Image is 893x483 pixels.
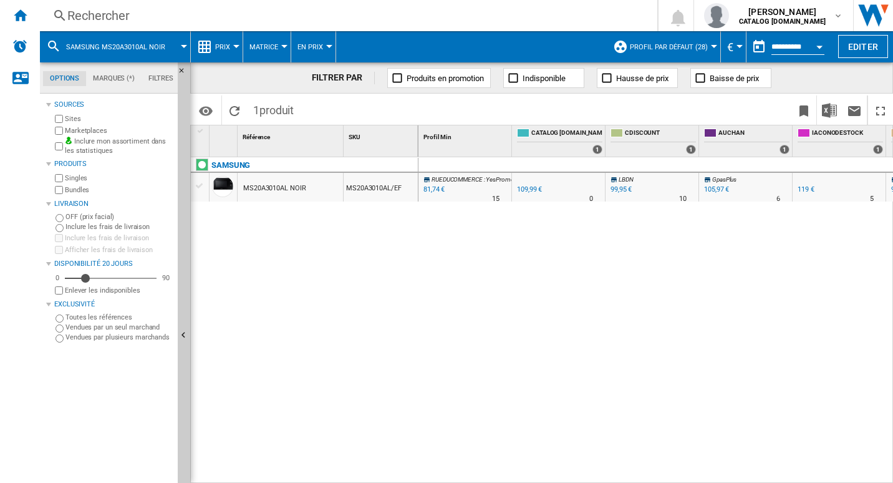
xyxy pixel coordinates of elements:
[704,3,729,28] img: profile.jpg
[55,174,63,182] input: Singles
[710,74,759,83] span: Baisse de prix
[215,31,236,62] button: Prix
[240,125,343,145] div: Référence Sort None
[247,95,300,122] span: 1
[65,185,173,195] label: Bundles
[616,74,669,83] span: Hausse de prix
[43,71,86,86] md-tab-item: Options
[55,186,63,194] input: Bundles
[12,39,27,54] img: alerts-logo.svg
[625,129,696,139] span: CDISCOUNT
[589,193,593,205] div: Délai de livraison : 0 jour
[54,159,173,169] div: Produits
[776,193,780,205] div: Délai de livraison : 6 jours
[197,31,236,62] div: Prix
[690,68,771,88] button: Baisse de prix
[630,43,708,51] span: Profil par défaut (28)
[484,176,514,183] span: : YesPromo
[56,224,64,232] input: Inclure les frais de livraison
[54,199,173,209] div: Livraison
[870,193,874,205] div: Délai de livraison : 5 jours
[795,125,886,157] div: IACONODESTOCK 1 offers sold by IACONODESTOCK
[873,145,883,154] div: 1 offers sold by IACONODESTOCK
[679,193,687,205] div: Délai de livraison : 10 jours
[52,273,62,283] div: 0
[55,286,63,295] input: Afficher les frais de livraison
[65,126,173,135] label: Marketplaces
[798,185,814,193] div: 119 €
[193,99,218,122] button: Options
[780,145,789,154] div: 1 offers sold by AUCHAN
[346,125,418,145] div: SKU Sort None
[222,95,247,125] button: Recharger
[686,145,696,154] div: 1 offers sold by CDISCOUNT
[54,300,173,310] div: Exclusivité
[523,74,566,83] span: Indisponible
[65,212,173,222] label: OFF (prix facial)
[65,114,173,124] label: Sites
[65,286,173,295] label: Enlever les indisponibles
[55,115,63,123] input: Sites
[608,125,698,157] div: CDISCOUNT 1 offers sold by CDISCOUNT
[492,193,500,205] div: Délai de livraison : 15 jours
[817,95,842,125] button: Télécharger au format Excel
[739,17,826,26] b: CATALOG [DOMAIN_NAME]
[65,323,173,332] label: Vendues par un seul marchand
[704,185,729,193] div: 105,97 €
[66,31,178,62] button: SAMSUNG MS20A3010AL NOIR
[297,43,323,51] span: En Prix
[66,43,165,51] span: SAMSUNG MS20A3010AL NOIR
[421,125,511,145] div: Sort None
[54,100,173,110] div: Sources
[838,35,888,58] button: Editer
[65,137,72,144] img: mysite-bg-18x18.png
[721,31,746,62] md-menu: Currency
[432,176,483,183] span: RUEDUCOMMERCE
[619,176,634,183] span: LBDN
[56,324,64,333] input: Vendues par un seul marchand
[422,183,445,196] div: Mise à jour : vendredi 5 septembre 2025 00:17
[249,31,284,62] button: Matrice
[423,134,451,140] span: Profil Min
[349,134,360,140] span: SKU
[346,125,418,145] div: Sort None
[609,183,632,196] div: 99,95 €
[297,31,329,62] button: En Prix
[55,139,63,154] input: Inclure mon assortiment dans les statistiques
[796,183,814,196] div: 119 €
[515,183,542,196] div: 109,99 €
[55,246,63,254] input: Afficher les frais de livraison
[65,313,173,322] label: Toutes les références
[86,71,142,86] md-tab-item: Marques (*)
[822,103,837,118] img: excel-24x24.png
[868,95,893,125] button: Plein écran
[421,125,511,145] div: Profil Min Sort None
[514,125,605,157] div: CATALOG [DOMAIN_NAME] 1 offers sold by CATALOG SAMSUNG.FR
[65,233,173,243] label: Inclure les frais de livraison
[702,125,792,157] div: AUCHAN 1 offers sold by AUCHAN
[791,95,816,125] button: Créer un favoris
[240,125,343,145] div: Sort None
[712,176,736,183] span: GpasPlus
[517,185,542,193] div: 109,99 €
[592,145,602,154] div: 1 offers sold by CATALOG SAMSUNG.FR
[159,273,173,283] div: 90
[212,125,237,145] div: Sort None
[178,62,193,85] button: Masquer
[46,31,184,62] div: SAMSUNG MS20A3010AL NOIR
[702,183,729,196] div: 105,97 €
[808,34,831,56] button: Open calendar
[718,129,789,139] span: AUCHAN
[597,68,678,88] button: Hausse de prix
[727,31,740,62] button: €
[630,31,714,62] button: Profil par défaut (28)
[249,43,278,51] span: Matrice
[56,214,64,222] input: OFF (prix facial)
[56,315,64,323] input: Toutes les références
[54,259,173,269] div: Disponibilité 20 Jours
[215,43,230,51] span: Prix
[611,185,632,193] div: 99,95 €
